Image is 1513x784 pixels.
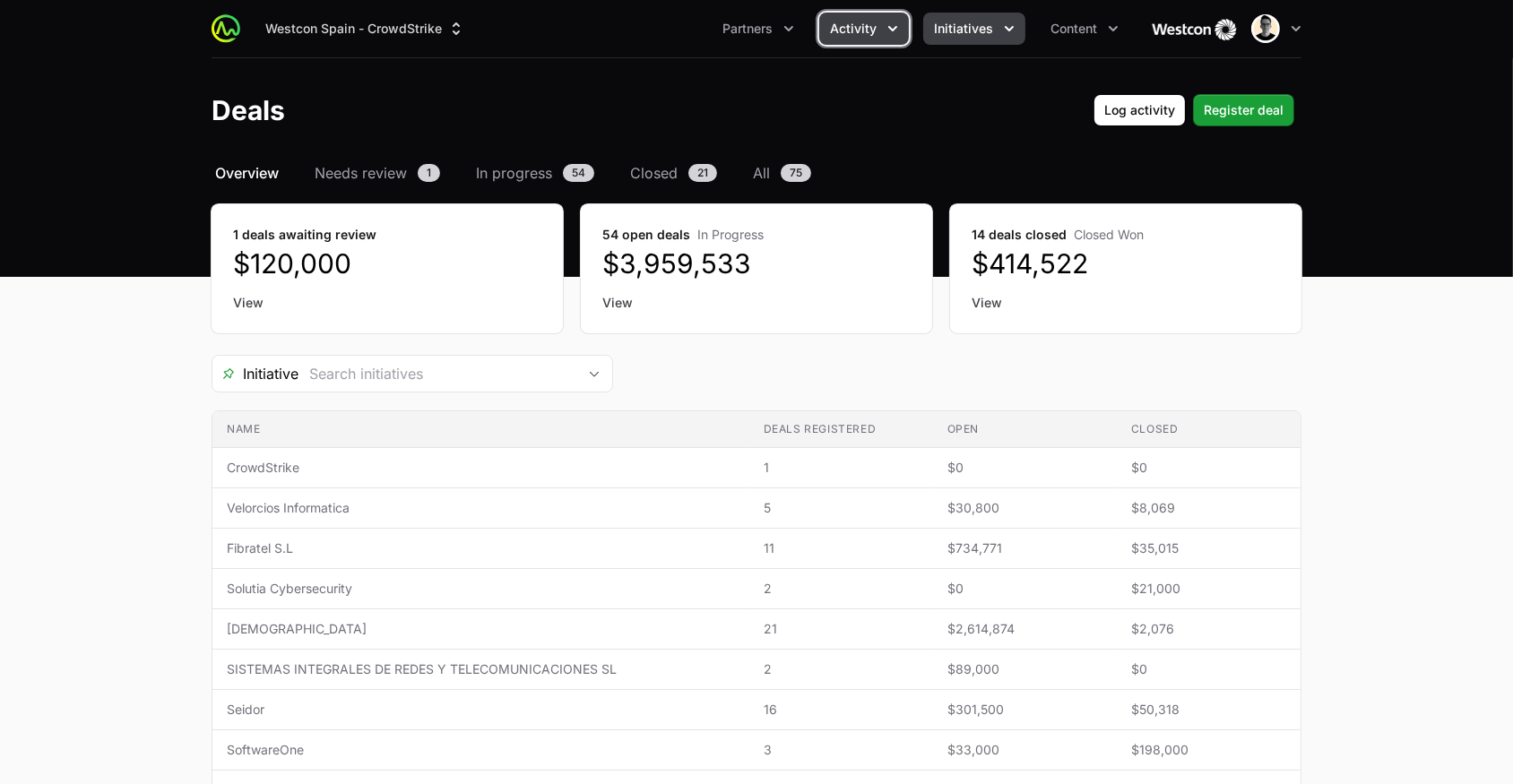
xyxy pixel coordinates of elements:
[923,13,1025,45] div: Initiatives menu
[212,14,240,43] img: ActivitySource
[476,162,552,184] span: In progress
[1204,99,1284,121] span: Register deal
[764,620,919,638] span: 21
[418,164,440,182] span: 1
[933,411,1117,448] th: Open
[1040,13,1129,45] div: Content menu
[1251,14,1280,43] img: Alex Roman
[764,660,919,678] span: 2
[688,164,717,182] span: 21
[227,539,735,557] span: Fibratel S.L
[1050,20,1097,38] span: Content
[1094,94,1294,126] div: Primary actions
[602,294,911,312] a: View
[1131,539,1286,557] span: $35,015
[749,411,933,448] th: Deals registered
[972,294,1280,312] a: View
[947,701,1102,719] span: $301,500
[227,580,735,598] span: Solutia Cybersecurity
[764,741,919,759] span: 3
[749,162,815,184] a: All75
[255,13,476,45] button: Westcon Spain - CrowdStrike
[240,13,1129,45] div: Main navigation
[1131,620,1286,638] span: $2,076
[947,620,1102,638] span: $2,614,874
[697,227,764,242] span: In Progress
[233,226,541,244] dt: 1 deals awaiting review
[764,539,919,557] span: 11
[1131,741,1286,759] span: $198,000
[602,226,911,244] dt: 54 open deals
[947,660,1102,678] span: $89,000
[298,356,576,392] input: Search initiatives
[630,162,678,184] span: Closed
[563,164,594,182] span: 54
[1117,411,1301,448] th: Closed
[947,499,1102,517] span: $30,800
[712,13,805,45] button: Partners
[311,162,444,184] a: Needs review1
[1131,459,1286,477] span: $0
[1151,11,1237,47] img: Westcon Spain
[947,459,1102,477] span: $0
[1193,94,1294,126] button: Register deal
[212,363,298,384] span: Initiative
[764,499,919,517] span: 5
[923,13,1025,45] button: Initiatives
[215,162,279,184] span: Overview
[712,13,805,45] div: Partners menu
[255,13,476,45] div: Supplier switch menu
[315,162,407,184] span: Needs review
[576,356,612,392] div: Open
[947,741,1102,759] span: $33,000
[1074,227,1144,242] span: Closed Won
[1131,499,1286,517] span: $8,069
[972,226,1280,244] dt: 14 deals closed
[764,701,919,719] span: 16
[764,580,919,598] span: 2
[934,20,993,38] span: Initiatives
[1094,94,1186,126] button: Log activity
[227,499,735,517] span: Velorcios Informatica
[819,13,909,45] button: Activity
[947,539,1102,557] span: $734,771
[227,459,735,477] span: CrowdStrike
[472,162,598,184] a: In progress54
[722,20,773,38] span: Partners
[972,247,1280,280] dd: $414,522
[227,660,735,678] span: SISTEMAS INTEGRALES DE REDES Y TELECOMUNICACIONES SL
[227,741,735,759] span: SoftwareOne
[212,162,282,184] a: Overview
[602,247,911,280] dd: $3,959,533
[212,411,749,448] th: Name
[212,94,285,126] h1: Deals
[753,162,770,184] span: All
[212,162,1301,184] nav: Deals navigation
[1040,13,1129,45] button: Content
[227,701,735,719] span: Seidor
[781,164,811,182] span: 75
[764,459,919,477] span: 1
[947,580,1102,598] span: $0
[627,162,721,184] a: Closed21
[233,247,541,280] dd: $120,000
[830,20,877,38] span: Activity
[233,294,541,312] a: View
[819,13,909,45] div: Activity menu
[1131,660,1286,678] span: $0
[1131,701,1286,719] span: $50,318
[1131,580,1286,598] span: $21,000
[1104,99,1175,121] span: Log activity
[227,620,735,638] span: [DEMOGRAPHIC_DATA]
